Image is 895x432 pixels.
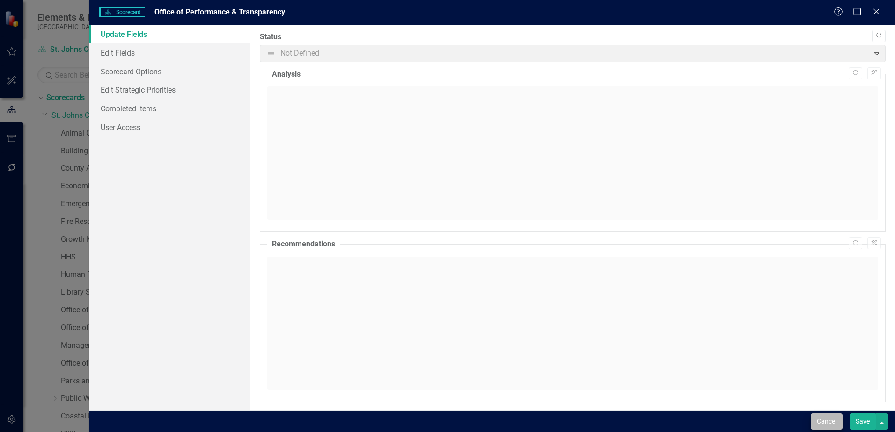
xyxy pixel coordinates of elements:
[89,43,250,62] a: Edit Fields
[154,7,285,16] span: Office of Performance & Transparency
[267,69,305,80] legend: Analysis
[267,239,340,250] legend: Recommendations
[89,62,250,81] a: Scorecard Options
[850,413,876,430] button: Save
[811,413,843,430] button: Cancel
[99,7,145,17] span: Scorecard
[89,25,250,43] a: Update Fields
[89,80,250,99] a: Edit Strategic Priorities
[260,32,886,43] label: Status
[89,118,250,137] a: User Access
[89,99,250,118] a: Completed Items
